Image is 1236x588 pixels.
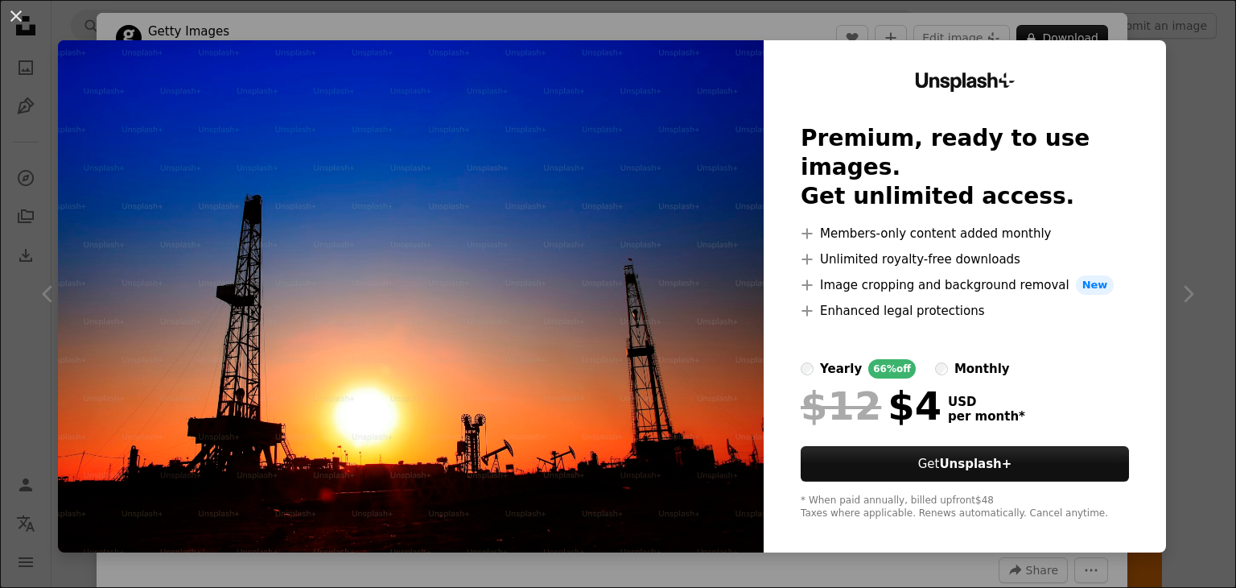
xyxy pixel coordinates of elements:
li: Members-only content added monthly [801,224,1129,243]
button: GetUnsplash+ [801,446,1129,482]
div: yearly [820,359,862,379]
h2: Premium, ready to use images. Get unlimited access. [801,124,1129,211]
span: New [1076,275,1114,295]
div: $4 [801,385,941,427]
li: Enhanced legal protections [801,301,1129,321]
li: Unlimited royalty-free downloads [801,250,1129,269]
div: * When paid annually, billed upfront $48 Taxes where applicable. Renews automatically. Cancel any... [801,495,1129,520]
li: Image cropping and background removal [801,275,1129,295]
input: monthly [935,362,948,375]
strong: Unsplash+ [939,457,1011,471]
div: 66% off [868,359,916,379]
input: yearly66%off [801,362,814,375]
span: $12 [801,385,881,427]
span: USD [948,395,1025,409]
span: per month * [948,409,1025,424]
div: monthly [954,359,1010,379]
